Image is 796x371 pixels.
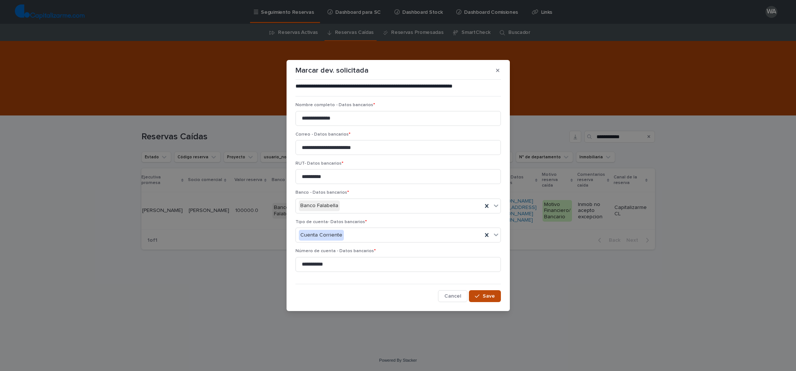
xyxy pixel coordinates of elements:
span: Número de cuenta - Datos bancarios [295,249,376,253]
span: Cancel [444,294,461,299]
span: Nombre completo - Datos bancarios [295,103,375,107]
span: Correo - Datos bancarios [295,132,351,137]
div: Banco Falabella [299,200,340,211]
span: Save [483,294,495,299]
span: Banco - Datos bancarios [295,190,349,195]
button: Save [469,290,501,302]
div: Cuenta Corriente [299,230,344,241]
button: Cancel [438,290,467,302]
p: Marcar dev. solicitada [295,66,368,75]
span: RUT- Datos bancarios [295,161,343,166]
span: Tipo de cuenta- Datos bancarios [295,220,367,224]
